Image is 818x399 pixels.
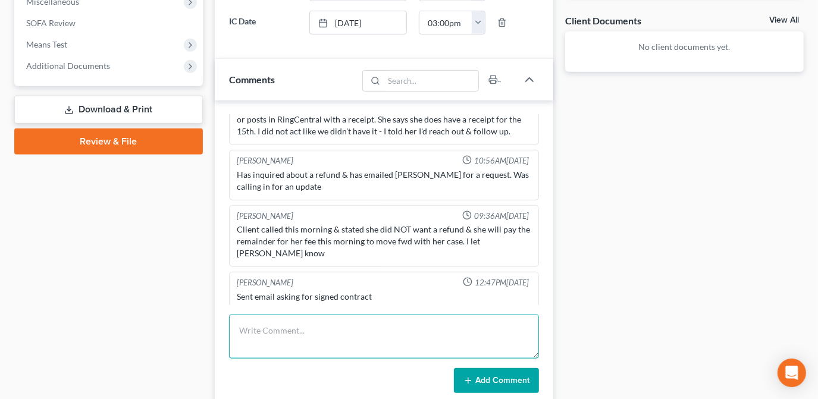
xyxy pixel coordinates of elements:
[14,128,203,155] a: Review & File
[223,11,303,34] label: IC Date
[454,368,539,393] button: Add Comment
[565,14,641,27] div: Client Documents
[475,277,529,288] span: 12:47PM[DATE]
[474,155,529,166] span: 10:56AM[DATE]
[237,291,531,303] div: Sent email asking for signed contract
[26,18,76,28] span: SOFA Review
[17,12,203,34] a: SOFA Review
[237,277,293,288] div: [PERSON_NAME]
[237,155,293,166] div: [PERSON_NAME]
[229,74,275,85] span: Comments
[237,169,531,193] div: Has inquired about a refund & has emailed [PERSON_NAME] for a request. Was calling in for an update
[237,102,531,137] div: She also said she pd $1500 to [PERSON_NAME] but I'm not seeing any records or posts in RingCentra...
[769,16,799,24] a: View All
[575,41,794,53] p: No client documents yet.
[419,11,472,34] input: -- : --
[310,11,406,34] a: [DATE]
[237,211,293,222] div: [PERSON_NAME]
[26,61,110,71] span: Additional Documents
[384,71,479,91] input: Search...
[26,39,67,49] span: Means Test
[474,211,529,222] span: 09:36AM[DATE]
[14,96,203,124] a: Download & Print
[237,224,531,259] div: Client called this morning & stated she did NOT want a refund & she will pay the remainder for he...
[778,359,806,387] div: Open Intercom Messenger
